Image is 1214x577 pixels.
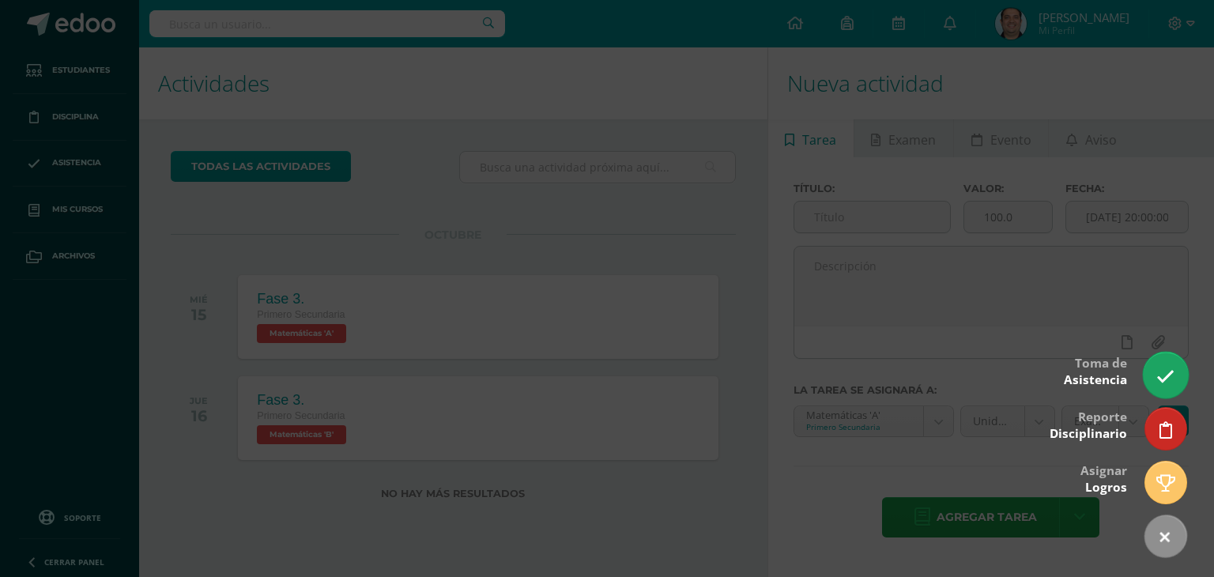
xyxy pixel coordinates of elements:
div: Reporte [1050,398,1127,450]
span: Logros [1085,479,1127,496]
div: Asignar [1080,452,1127,503]
span: Disciplinario [1050,425,1127,442]
span: Asistencia [1064,371,1127,388]
div: Toma de [1064,345,1127,396]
